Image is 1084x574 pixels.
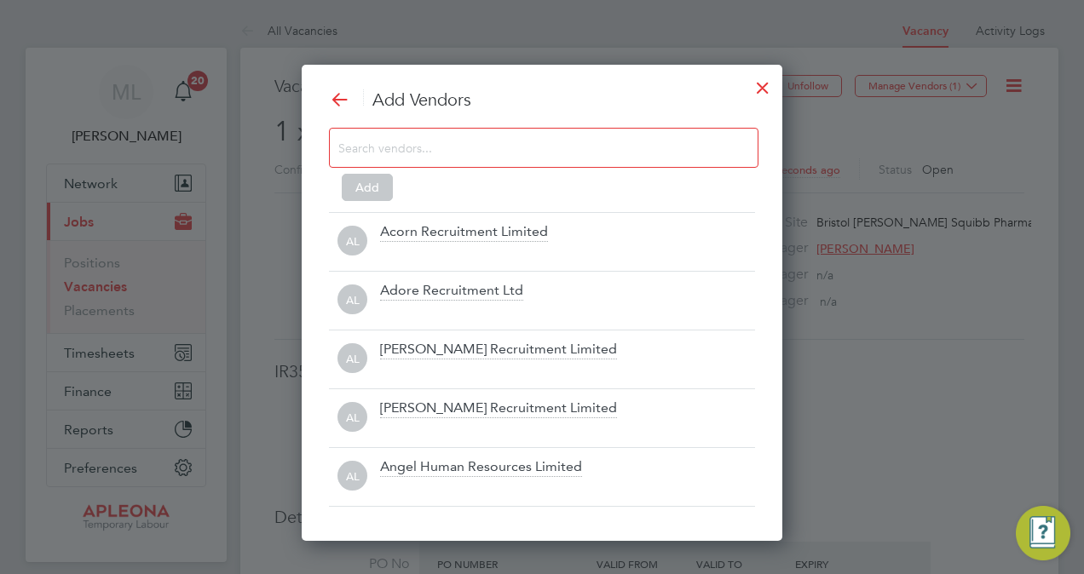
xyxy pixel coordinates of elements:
[380,399,617,418] div: [PERSON_NAME] Recruitment Limited
[337,285,367,315] span: AL
[380,341,617,359] div: [PERSON_NAME] Recruitment Limited
[337,344,367,374] span: AL
[1016,506,1070,560] button: Engage Resource Center
[337,462,367,491] span: AL
[380,282,523,301] div: Adore Recruitment Ltd
[380,458,582,477] div: Angel Human Resources Limited
[337,227,367,256] span: AL
[337,403,367,433] span: AL
[329,89,755,111] h3: Add Vendors
[338,136,722,158] input: Search vendors...
[380,223,548,242] div: Acorn Recruitment Limited
[342,174,393,201] button: Add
